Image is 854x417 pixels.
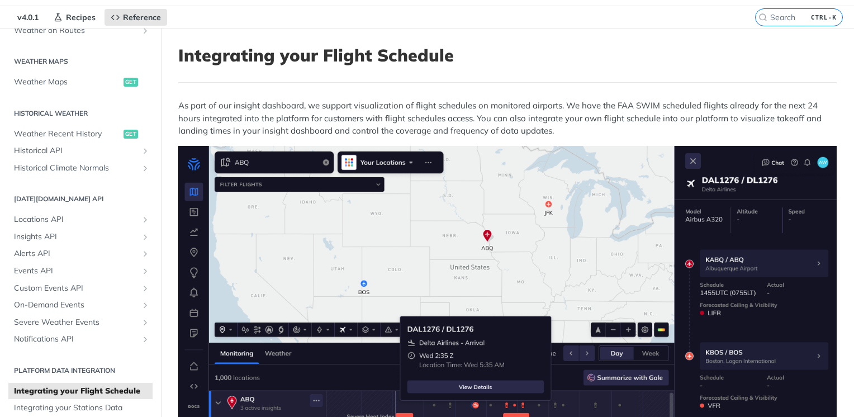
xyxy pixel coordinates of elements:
[14,402,150,414] span: Integrating your Stations Data
[178,45,837,65] h1: Integrating your Flight Schedule
[8,143,153,159] a: Historical APIShow subpages for Historical API
[8,245,153,262] a: Alerts APIShow subpages for Alerts API
[8,263,153,279] a: Events APIShow subpages for Events API
[14,266,138,277] span: Events API
[141,146,150,155] button: Show subpages for Historical API
[8,194,153,204] h2: [DATE][DOMAIN_NAME] API
[105,9,167,26] a: Reference
[141,215,150,224] button: Show subpages for Locations API
[8,400,153,416] a: Integrating your Stations Data
[758,13,767,22] svg: Search
[8,211,153,228] a: Locations APIShow subpages for Locations API
[8,126,153,143] a: Weather Recent Historyget
[8,74,153,91] a: Weather Mapsget
[141,233,150,241] button: Show subpages for Insights API
[141,249,150,258] button: Show subpages for Alerts API
[14,163,138,174] span: Historical Climate Normals
[14,334,138,345] span: Notifications API
[14,300,138,311] span: On-Demand Events
[141,335,150,344] button: Show subpages for Notifications API
[8,160,153,177] a: Historical Climate NormalsShow subpages for Historical Climate Normals
[141,284,150,293] button: Show subpages for Custom Events API
[8,280,153,297] a: Custom Events APIShow subpages for Custom Events API
[8,383,153,400] a: Integrating your Flight Schedule
[8,108,153,119] h2: Historical Weather
[14,77,121,88] span: Weather Maps
[14,25,138,36] span: Weather on Routes
[8,22,153,39] a: Weather on RoutesShow subpages for Weather on Routes
[141,26,150,35] button: Show subpages for Weather on Routes
[123,12,161,22] span: Reference
[8,366,153,376] h2: Platform DATA integration
[8,297,153,314] a: On-Demand EventsShow subpages for On-Demand Events
[141,301,150,310] button: Show subpages for On-Demand Events
[808,12,839,23] kbd: CTRL-K
[14,129,121,140] span: Weather Recent History
[8,229,153,245] a: Insights APIShow subpages for Insights API
[124,78,138,87] span: get
[8,314,153,331] a: Severe Weather EventsShow subpages for Severe Weather Events
[14,317,138,328] span: Severe Weather Events
[141,267,150,276] button: Show subpages for Events API
[141,318,150,327] button: Show subpages for Severe Weather Events
[8,56,153,67] h2: Weather Maps
[14,283,138,294] span: Custom Events API
[14,145,138,157] span: Historical API
[8,331,153,348] a: Notifications APIShow subpages for Notifications API
[48,9,102,26] a: Recipes
[14,231,138,243] span: Insights API
[178,99,837,138] p: As part of our insight dashboard, we support visualization of flight schedules on monitored airpo...
[124,130,138,139] span: get
[141,164,150,173] button: Show subpages for Historical Climate Normals
[11,9,45,26] span: v4.0.1
[14,214,138,225] span: Locations API
[14,386,150,397] span: Integrating your Flight Schedule
[66,12,96,22] span: Recipes
[14,248,138,259] span: Alerts API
